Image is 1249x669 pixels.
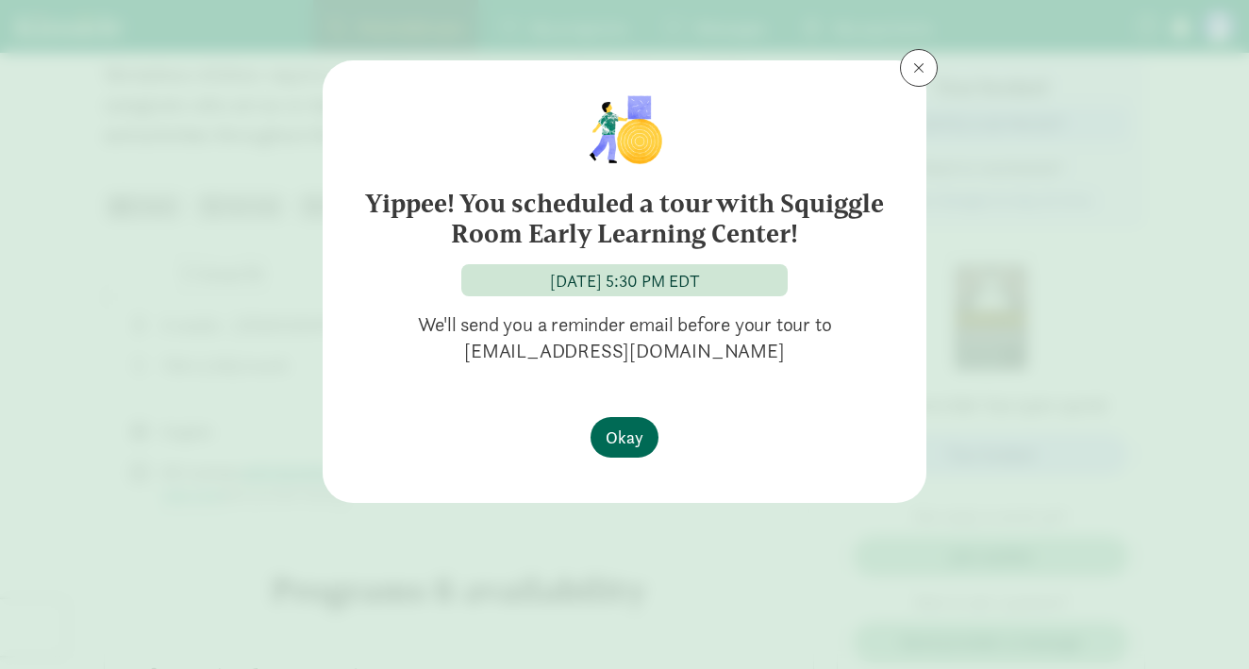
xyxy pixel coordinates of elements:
[591,417,658,458] button: Okay
[606,425,643,450] span: Okay
[577,91,672,166] img: illustration-child1.png
[360,189,889,249] h6: Yippee! You scheduled a tour with Squiggle Room Early Learning Center!
[353,311,896,364] p: We'll send you a reminder email before your tour to [EMAIL_ADDRESS][DOMAIN_NAME]
[550,268,700,293] div: [DATE] 5:30 PM EDT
